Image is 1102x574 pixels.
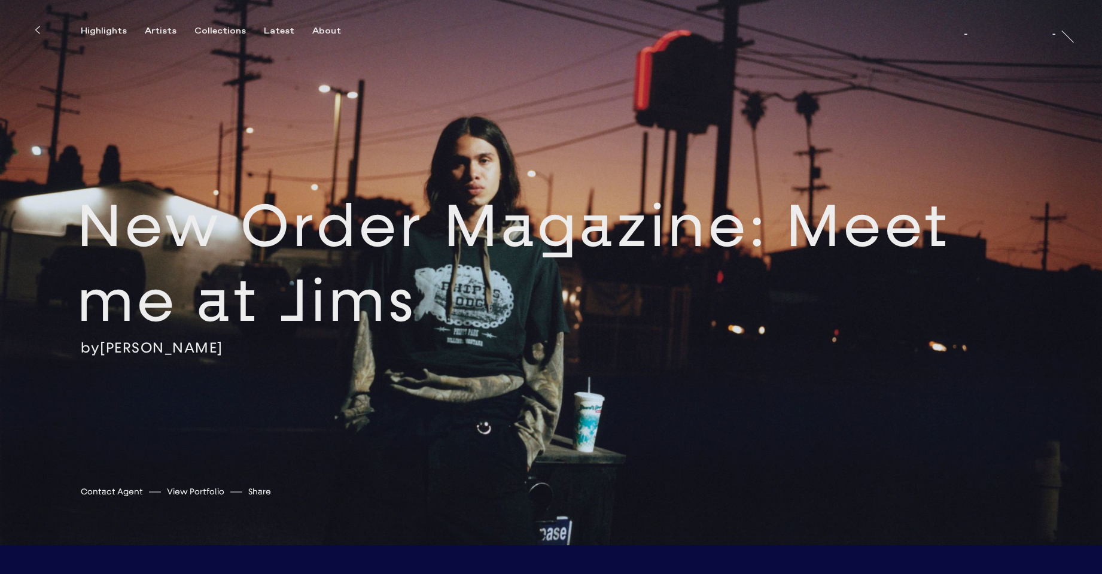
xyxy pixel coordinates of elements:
a: [PERSON_NAME] [100,339,223,357]
div: Highlights [81,26,127,37]
div: Latest [264,26,294,37]
div: Collections [194,26,246,37]
a: View Portfolio [167,485,224,498]
button: Artists [145,26,194,37]
button: Latest [264,26,312,37]
button: Collections [194,26,264,37]
button: About [312,26,359,37]
button: Highlights [81,26,145,37]
button: Share [248,484,271,500]
a: Contact Agent [81,485,143,498]
span: by [81,339,100,357]
div: Artists [145,26,176,37]
h2: New Order Magazine: Meet me at Jims [77,189,1102,339]
div: About [312,26,341,37]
